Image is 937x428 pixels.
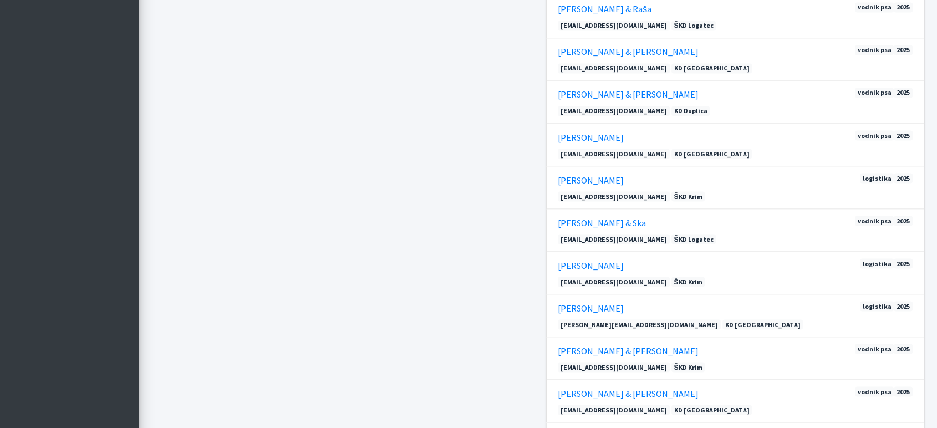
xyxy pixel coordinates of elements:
span: 2025 [894,301,913,311]
span: 2025 [894,386,913,396]
span: 2025 [894,258,913,268]
a: KD [GEOGRAPHIC_DATA] [671,405,752,415]
a: ŠKD Logatec [671,21,716,30]
span: vodnik psa [855,386,894,396]
span: vodnik psa [855,88,894,98]
a: [EMAIL_ADDRESS][DOMAIN_NAME] [558,149,670,159]
span: 2025 [894,45,913,55]
a: [EMAIL_ADDRESS][DOMAIN_NAME] [558,405,670,415]
span: 2025 [894,2,913,12]
a: [PERSON_NAME] & Ska [558,217,646,228]
a: [EMAIL_ADDRESS][DOMAIN_NAME] [558,234,670,244]
a: [PERSON_NAME] & [PERSON_NAME] [558,345,699,356]
span: 2025 [894,88,913,98]
a: [EMAIL_ADDRESS][DOMAIN_NAME] [558,63,670,73]
a: [PERSON_NAME] [558,302,624,313]
a: [EMAIL_ADDRESS][DOMAIN_NAME] [558,106,670,116]
a: [EMAIL_ADDRESS][DOMAIN_NAME] [558,191,670,201]
span: logistika [860,301,894,311]
span: vodnik psa [855,344,894,354]
a: ŠKD Krim [671,277,705,287]
span: 2025 [894,173,913,183]
a: KD Duplica [671,106,710,116]
a: [EMAIL_ADDRESS][DOMAIN_NAME] [558,21,670,30]
a: [PERSON_NAME] [558,259,624,271]
a: KD [GEOGRAPHIC_DATA] [671,63,752,73]
span: 2025 [894,130,913,140]
span: logistika [860,173,894,183]
a: ŠKD Krim [671,362,705,372]
a: [PERSON_NAME] [558,131,624,142]
a: [PERSON_NAME] [558,174,624,185]
a: [PERSON_NAME][EMAIL_ADDRESS][DOMAIN_NAME] [558,319,721,329]
span: vodnik psa [855,216,894,226]
span: vodnik psa [855,130,894,140]
a: [EMAIL_ADDRESS][DOMAIN_NAME] [558,362,670,372]
a: ŠKD Krim [671,191,705,201]
a: [PERSON_NAME] & [PERSON_NAME] [558,89,699,100]
a: KD [GEOGRAPHIC_DATA] [722,319,803,329]
a: [PERSON_NAME] & [PERSON_NAME] [558,388,699,399]
span: logistika [860,258,894,268]
a: KD [GEOGRAPHIC_DATA] [671,149,752,159]
span: 2025 [894,344,913,354]
a: [PERSON_NAME] & [PERSON_NAME] [558,46,699,57]
a: ŠKD Logatec [671,234,716,244]
span: 2025 [894,216,913,226]
span: vodnik psa [855,2,894,12]
span: vodnik psa [855,45,894,55]
a: [PERSON_NAME] & Raša [558,3,651,14]
a: [EMAIL_ADDRESS][DOMAIN_NAME] [558,277,670,287]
